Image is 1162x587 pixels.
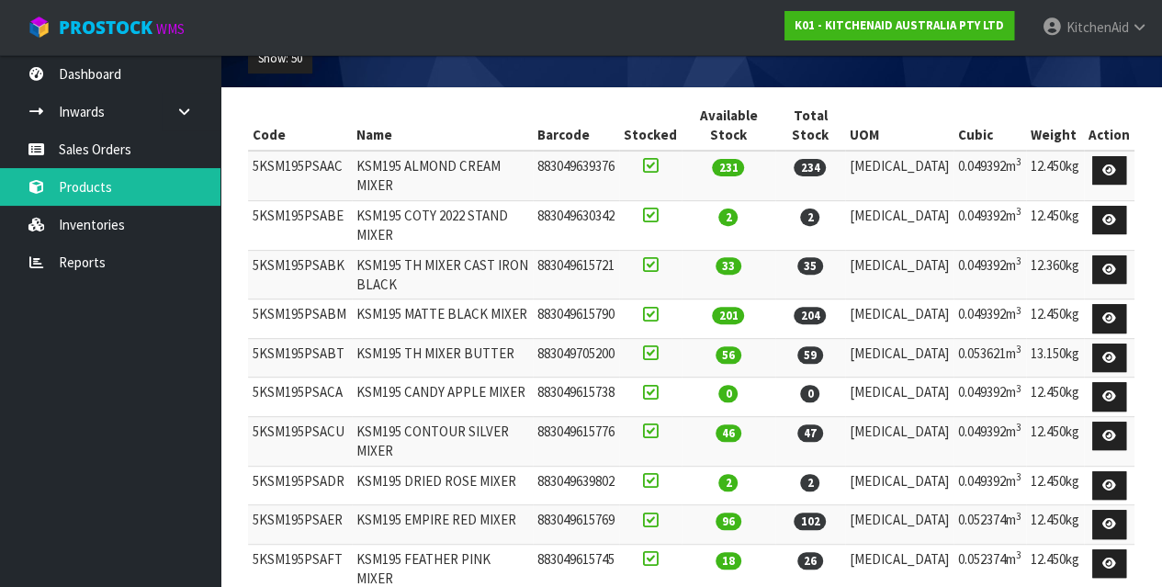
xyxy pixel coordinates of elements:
th: Barcode [533,101,619,151]
td: 12.450kg [1026,466,1084,505]
td: 0.049392m [953,299,1026,339]
button: Show: 50 [248,44,312,73]
td: 0.053621m [953,338,1026,378]
span: 96 [716,513,741,530]
span: 201 [712,307,744,324]
span: 2 [718,474,738,491]
td: [MEDICAL_DATA] [845,200,953,250]
span: 2 [718,209,738,226]
span: 234 [794,159,826,176]
td: 5KSM195PSABK [248,250,352,299]
span: 47 [797,424,823,442]
td: 5KSM195PSACU [248,416,352,466]
td: 12.450kg [1026,151,1084,200]
th: Name [352,101,533,151]
span: 33 [716,257,741,275]
span: 46 [716,424,741,442]
span: 2 [800,474,819,491]
td: [MEDICAL_DATA] [845,505,953,545]
td: 883049615769 [533,505,619,545]
td: 5KSM195PSACA [248,378,352,417]
th: Weight [1026,101,1084,151]
td: [MEDICAL_DATA] [845,466,953,505]
td: 0.049392m [953,151,1026,200]
td: 12.450kg [1026,378,1084,417]
span: 102 [794,513,826,530]
th: Cubic [953,101,1026,151]
span: 231 [712,159,744,176]
sup: 3 [1016,343,1021,356]
th: UOM [845,101,953,151]
td: 883049705200 [533,338,619,378]
th: Stocked [619,101,682,151]
td: 5KSM195PSABE [248,200,352,250]
sup: 3 [1016,470,1021,483]
td: 0.049392m [953,378,1026,417]
td: 5KSM195PSAER [248,505,352,545]
sup: 3 [1016,155,1021,168]
sup: 3 [1016,304,1021,317]
td: 883049615776 [533,416,619,466]
td: [MEDICAL_DATA] [845,416,953,466]
sup: 3 [1016,254,1021,267]
th: Available Stock [682,101,774,151]
td: 5KSM195PSABT [248,338,352,378]
td: 883049615738 [533,378,619,417]
span: 26 [797,552,823,570]
td: KSM195 TH MIXER CAST IRON BLACK [352,250,533,299]
span: 204 [794,307,826,324]
td: KSM195 EMPIRE RED MIXER [352,505,533,545]
sup: 3 [1016,548,1021,561]
td: 883049639376 [533,151,619,200]
sup: 3 [1016,205,1021,218]
td: KSM195 CONTOUR SILVER MIXER [352,416,533,466]
td: 5KSM195PSAAC [248,151,352,200]
td: [MEDICAL_DATA] [845,299,953,339]
sup: 3 [1016,382,1021,395]
sup: 3 [1016,421,1021,434]
span: 2 [800,209,819,226]
td: 883049615790 [533,299,619,339]
td: 12.360kg [1026,250,1084,299]
td: [MEDICAL_DATA] [845,250,953,299]
td: 12.450kg [1026,416,1084,466]
td: [MEDICAL_DATA] [845,151,953,200]
td: KSM195 COTY 2022 STAND MIXER [352,200,533,250]
th: Total Stock [775,101,845,151]
td: 12.450kg [1026,505,1084,545]
td: 5KSM195PSADR [248,466,352,505]
td: 12.450kg [1026,299,1084,339]
td: 12.450kg [1026,200,1084,250]
td: KSM195 MATTE BLACK MIXER [352,299,533,339]
td: 0.049392m [953,466,1026,505]
span: 0 [800,385,819,402]
td: 0.052374m [953,505,1026,545]
span: 35 [797,257,823,275]
td: 883049630342 [533,200,619,250]
td: 883049639802 [533,466,619,505]
span: 59 [797,346,823,364]
td: 0.049392m [953,200,1026,250]
span: 18 [716,552,741,570]
sup: 3 [1016,510,1021,523]
td: 0.049392m [953,250,1026,299]
img: cube-alt.png [28,16,51,39]
span: ProStock [59,16,152,40]
td: [MEDICAL_DATA] [845,338,953,378]
td: KSM195 DRIED ROSE MIXER [352,466,533,505]
td: 13.150kg [1026,338,1084,378]
td: KSM195 CANDY APPLE MIXER [352,378,533,417]
td: KSM195 ALMOND CREAM MIXER [352,151,533,200]
td: 5KSM195PSABM [248,299,352,339]
td: [MEDICAL_DATA] [845,378,953,417]
strong: K01 - KITCHENAID AUSTRALIA PTY LTD [795,17,1004,33]
small: WMS [156,20,185,38]
td: KSM195 TH MIXER BUTTER [352,338,533,378]
span: 0 [718,385,738,402]
span: KitchenAid [1066,18,1128,36]
th: Action [1084,101,1134,151]
span: 56 [716,346,741,364]
th: Code [248,101,352,151]
td: 883049615721 [533,250,619,299]
td: 0.049392m [953,416,1026,466]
